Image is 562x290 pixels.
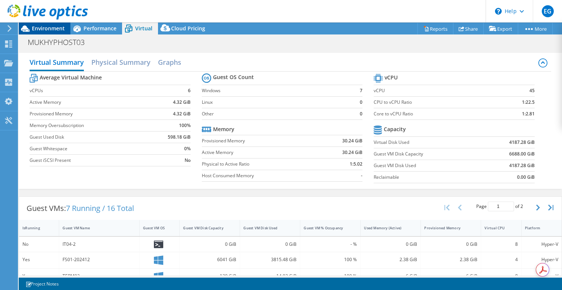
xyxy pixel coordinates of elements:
[364,272,417,280] div: 6 GiB
[360,87,362,94] b: 7
[529,87,535,94] b: 45
[509,162,535,169] b: 4187.28 GiB
[374,150,483,158] label: Guest VM Disk Capacity
[24,38,96,46] h1: MUKHYPHOST03
[183,256,236,264] div: 6041 GiB
[188,87,191,94] b: 6
[360,110,362,118] b: 0
[342,137,362,145] b: 30.24 GiB
[213,126,234,133] b: Memory
[66,203,134,213] span: 7 Running / 16 Total
[385,74,398,81] b: vCPU
[20,279,64,289] a: Project Notes
[304,272,357,280] div: 100 %
[453,23,484,34] a: Share
[183,226,227,230] div: Guest VM Disk Capacity
[63,272,136,280] div: TERM02
[63,240,136,248] div: IT04-2
[243,272,297,280] div: 14.92 GiB
[517,173,535,181] b: 0.00 GiB
[374,99,498,106] label: CPU to vCPU Ratio
[424,240,477,248] div: 0 GiB
[424,226,468,230] div: Provisioned Memory
[525,272,558,280] div: Hyper-V
[484,256,517,264] div: 4
[542,5,554,17] span: EG
[171,25,205,32] span: Cloud Pricing
[243,256,297,264] div: 3815.48 GiB
[488,202,514,211] input: jump to page
[483,23,518,34] a: Export
[417,23,453,34] a: Reports
[509,139,535,146] b: 4187.28 GiB
[360,99,362,106] b: 0
[135,25,152,32] span: Virtual
[374,162,483,169] label: Guest VM Disk Used
[63,256,136,264] div: FS01-202412
[304,240,357,248] div: - %
[374,110,498,118] label: Core to vCPU Ratio
[184,145,191,152] b: 0%
[518,23,553,34] a: More
[361,172,362,179] b: -
[374,173,483,181] label: Reclaimable
[484,226,508,230] div: Virtual CPU
[202,137,320,145] label: Provisioned Memory
[32,25,65,32] span: Environment
[30,122,152,129] label: Memory Oversubscription
[374,87,498,94] label: vCPU
[30,110,152,118] label: Provisioned Memory
[202,99,355,106] label: Linux
[173,110,191,118] b: 4.32 GiB
[476,202,523,211] span: Page of
[213,73,254,81] b: Guest OS Count
[173,99,191,106] b: 4.32 GiB
[304,256,357,264] div: 100 %
[495,8,502,15] svg: \n
[304,226,348,230] div: Guest VM % Occupancy
[185,157,191,164] b: No
[183,240,236,248] div: 0 GiB
[484,272,517,280] div: 8
[202,149,320,156] label: Active Memory
[91,55,151,70] h2: Physical Summary
[30,133,152,141] label: Guest Used Disk
[30,55,84,71] h2: Virtual Summary
[183,272,236,280] div: 120 GiB
[374,139,483,146] label: Virtual Disk Used
[202,172,320,179] label: Host Consumed Memory
[22,272,55,280] div: Yes
[202,87,355,94] label: Windows
[525,256,558,264] div: Hyper-V
[179,122,191,129] b: 100%
[22,226,46,230] div: IsRunning
[525,240,558,248] div: Hyper-V
[424,272,477,280] div: 6 GiB
[364,240,417,248] div: 0 GiB
[30,87,152,94] label: vCPUs
[364,226,408,230] div: Used Memory (Active)
[520,203,523,209] span: 2
[364,256,417,264] div: 2.38 GiB
[40,74,102,81] b: Average Virtual Machine
[30,157,152,164] label: Guest iSCSI Present
[384,126,406,133] b: Capacity
[30,145,152,152] label: Guest Whitespace
[63,226,127,230] div: Guest VM Name
[522,110,535,118] b: 1:2.81
[202,160,320,168] label: Physical to Active Ratio
[19,197,142,220] div: Guest VMs:
[350,160,362,168] b: 1:5.02
[30,99,152,106] label: Active Memory
[168,133,191,141] b: 598.18 GiB
[522,99,535,106] b: 1:22.5
[22,256,55,264] div: Yes
[158,55,181,70] h2: Graphs
[509,150,535,158] b: 6688.00 GiB
[22,240,55,248] div: No
[342,149,362,156] b: 30.24 GiB
[202,110,355,118] label: Other
[243,226,288,230] div: Guest VM Disk Used
[83,25,116,32] span: Performance
[143,226,167,230] div: Guest VM OS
